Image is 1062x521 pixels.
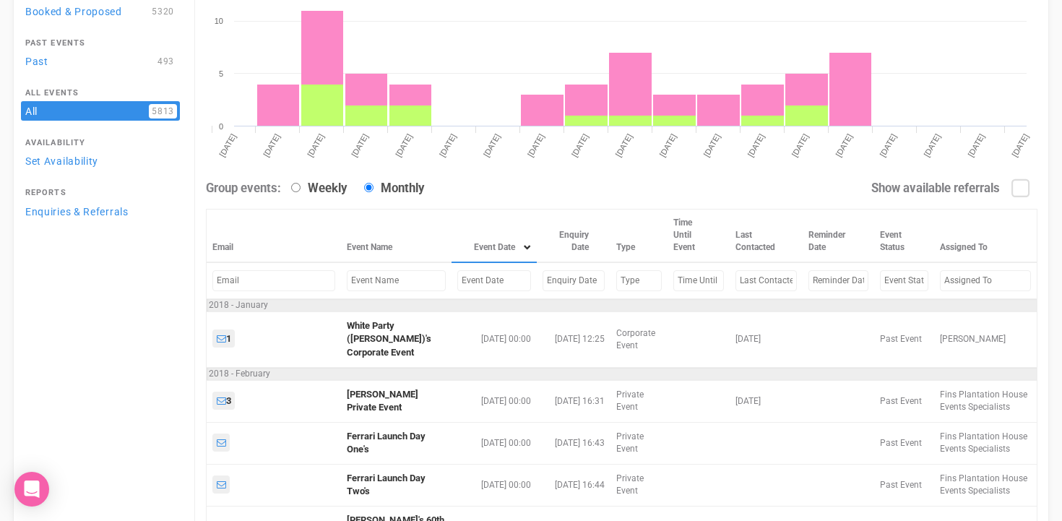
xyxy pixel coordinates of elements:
[25,39,176,48] h4: Past Events
[874,422,934,464] td: Past Event
[347,473,426,497] a: Ferrari Launch Day Two's
[834,132,854,158] tspan: [DATE]
[537,464,610,506] td: [DATE] 16:44
[206,181,281,195] strong: Group events:
[934,464,1037,506] td: Fins Plantation House Events Specialists
[934,422,1037,464] td: Fins Plantation House Events Specialists
[746,132,767,158] tspan: [DATE]
[934,210,1037,262] th: Assigned To
[291,183,301,192] input: Weekly
[212,330,235,348] a: 1
[616,270,662,291] input: Filter by Type
[21,1,180,21] a: Booked & Proposed5320
[149,104,177,119] span: 5813
[14,472,49,507] div: Open Intercom Messenger
[880,270,928,291] input: Filter by Event Status
[537,422,610,464] td: [DATE] 16:43
[871,181,1000,195] strong: Show available referrals
[543,270,605,291] input: Filter by Enquiry Date
[347,389,418,413] a: [PERSON_NAME] Private Event
[394,132,414,158] tspan: [DATE]
[614,132,634,158] tspan: [DATE]
[874,311,934,367] td: Past Event
[25,189,176,197] h4: Reports
[702,132,722,158] tspan: [DATE]
[878,132,898,158] tspan: [DATE]
[155,54,177,69] span: 493
[526,132,546,158] tspan: [DATE]
[874,464,934,506] td: Past Event
[610,210,668,262] th: Type
[347,320,431,358] a: White Party ([PERSON_NAME])'s Corporate Event
[537,210,610,262] th: Enquiry Date
[730,210,803,262] th: Last Contacted
[452,311,537,367] td: [DATE] 00:00
[966,132,986,158] tspan: [DATE]
[452,210,537,262] th: Event Date
[452,422,537,464] td: [DATE] 00:00
[934,380,1037,422] td: Fins Plantation House Events Specialists
[217,132,238,158] tspan: [DATE]
[219,122,223,131] tspan: 0
[149,4,177,19] span: 5320
[874,380,934,422] td: Past Event
[212,270,335,291] input: Filter by Email
[808,270,868,291] input: Filter by Reminder Date
[803,210,873,262] th: Reminder Date
[212,392,235,410] a: 3
[452,380,537,422] td: [DATE] 00:00
[21,101,180,121] a: All5813
[457,270,531,291] input: Filter by Event Date
[284,180,347,197] label: Weekly
[25,139,176,147] h4: Availability
[673,270,724,291] input: Filter by Time Until Event
[730,311,803,367] td: [DATE]
[207,210,342,262] th: Email
[207,298,1037,311] td: 2018 - January
[610,380,668,422] td: Private Event
[874,210,934,262] th: Event Status
[610,422,668,464] td: Private Event
[215,17,223,25] tspan: 10
[262,132,282,158] tspan: [DATE]
[610,311,668,367] td: Corporate Event
[482,132,502,158] tspan: [DATE]
[357,180,424,197] label: Monthly
[658,132,678,158] tspan: [DATE]
[21,51,180,71] a: Past493
[730,380,803,422] td: [DATE]
[347,431,426,455] a: Ferrari Launch Day One's
[21,151,180,171] a: Set Availability
[940,270,1031,291] input: Filter by Assigned To
[219,69,223,78] tspan: 5
[537,380,610,422] td: [DATE] 16:31
[570,132,590,158] tspan: [DATE]
[610,464,668,506] td: Private Event
[934,311,1037,367] td: [PERSON_NAME]
[350,132,370,158] tspan: [DATE]
[438,132,458,158] tspan: [DATE]
[668,210,730,262] th: Time Until Event
[207,367,1037,380] td: 2018 - February
[306,132,326,158] tspan: [DATE]
[790,132,810,158] tspan: [DATE]
[1010,132,1030,158] tspan: [DATE]
[735,270,797,291] input: Filter by Last Contacted
[364,183,374,192] input: Monthly
[922,132,942,158] tspan: [DATE]
[347,270,446,291] input: Filter by Event Name
[537,311,610,367] td: [DATE] 12:25
[452,464,537,506] td: [DATE] 00:00
[25,89,176,98] h4: All Events
[21,202,180,221] a: Enquiries & Referrals
[341,210,452,262] th: Event Name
